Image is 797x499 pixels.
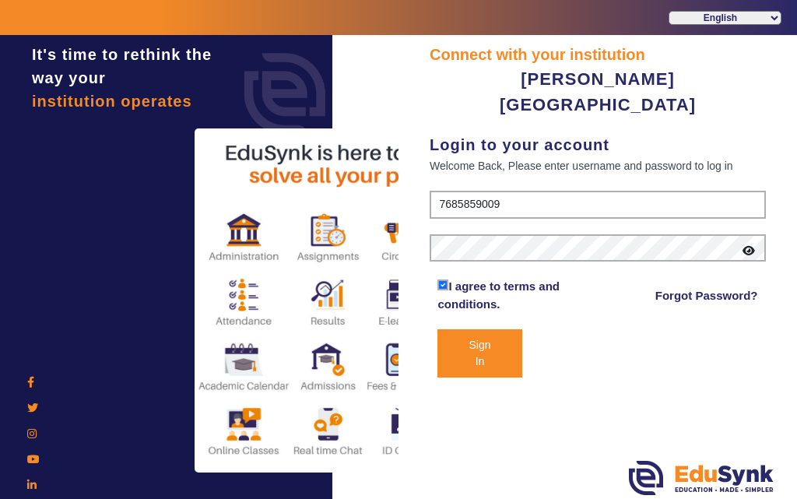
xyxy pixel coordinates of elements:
[195,128,521,473] img: login2.png
[430,43,766,66] div: Connect with your institution
[226,35,343,152] img: login.png
[430,66,766,118] div: [PERSON_NAME] [GEOGRAPHIC_DATA]
[655,286,758,305] a: Forgot Password?
[629,461,774,495] img: edusynk.png
[430,156,766,175] div: Welcome Back, Please enter username and password to log in
[32,46,212,86] span: It's time to rethink the way your
[437,329,521,378] button: Sign In
[437,279,560,311] a: I agree to terms and conditions.
[32,93,192,110] span: institution operates
[430,191,766,219] input: User Name
[430,133,766,156] div: Login to your account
